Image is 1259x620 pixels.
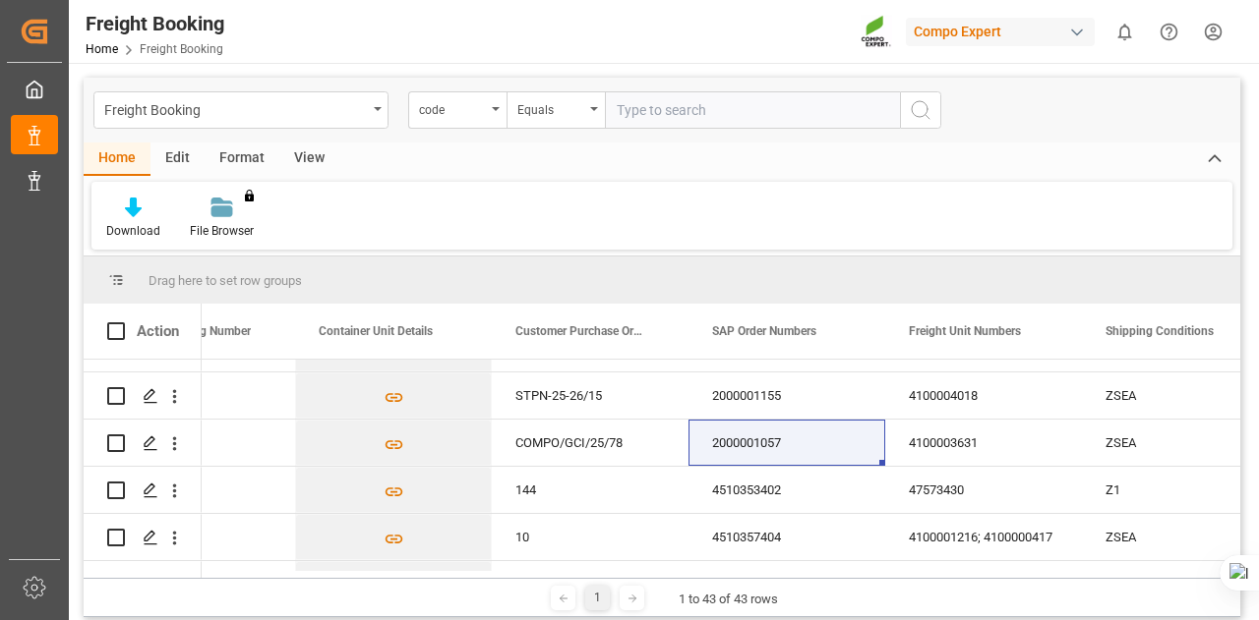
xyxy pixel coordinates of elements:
div: 47573430 [885,467,1082,513]
span: Drag here to set row groups [149,273,302,288]
div: Freight Booking [104,96,367,121]
div: Press SPACE to select this row. [84,372,202,420]
div: 1 [585,586,610,610]
div: IMPCE6/25-26 [492,561,689,607]
div: 4100004018 [885,372,1082,419]
div: 4100003631 [885,420,1082,466]
div: 4100001216; 4100000417 [885,514,1082,560]
div: 10 [492,514,689,560]
span: Customer Purchase Order Numbers [515,324,647,338]
div: 4510353402 [689,467,885,513]
div: Press SPACE to select this row. [84,420,202,467]
span: Container Unit Details [319,324,433,338]
button: search button [900,91,941,129]
div: Format [205,142,279,176]
input: Type to search [605,91,900,129]
div: Compo Expert [906,18,1095,46]
div: 144 [492,467,689,513]
div: Equals [517,96,584,119]
div: 4100002592 [885,561,1082,607]
button: open menu [507,91,605,129]
a: Home [86,42,118,56]
div: COMPO/GCI/25/78 [492,420,689,466]
div: 4510357404 [689,514,885,560]
img: Screenshot%202023-09-29%20at%2010.02.21.png_1712312052.png [861,15,892,49]
div: Home [84,142,150,176]
div: 1 to 43 of 43 rows [679,590,778,609]
div: View [279,142,339,176]
button: show 0 new notifications [1103,10,1147,54]
div: Download [106,222,160,240]
div: Press SPACE to select this row. [84,561,202,608]
div: Action [137,322,179,340]
div: Freight Booking [86,9,224,38]
button: Compo Expert [906,13,1103,50]
div: Edit [150,142,205,176]
div: 2000001057 [689,420,885,466]
span: Freight Unit Numbers [909,324,1021,338]
div: STPN-25-26/15 [492,372,689,419]
button: open menu [93,91,389,129]
div: 2000000755 [689,561,885,607]
div: 2000001155 [689,372,885,419]
div: code [419,96,486,119]
div: Press SPACE to select this row. [84,467,202,514]
span: Shipping Conditions [1106,324,1214,338]
button: open menu [408,91,507,129]
span: SAP Order Numbers [712,324,816,338]
div: Press SPACE to select this row. [84,514,202,561]
button: Help Center [1147,10,1191,54]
